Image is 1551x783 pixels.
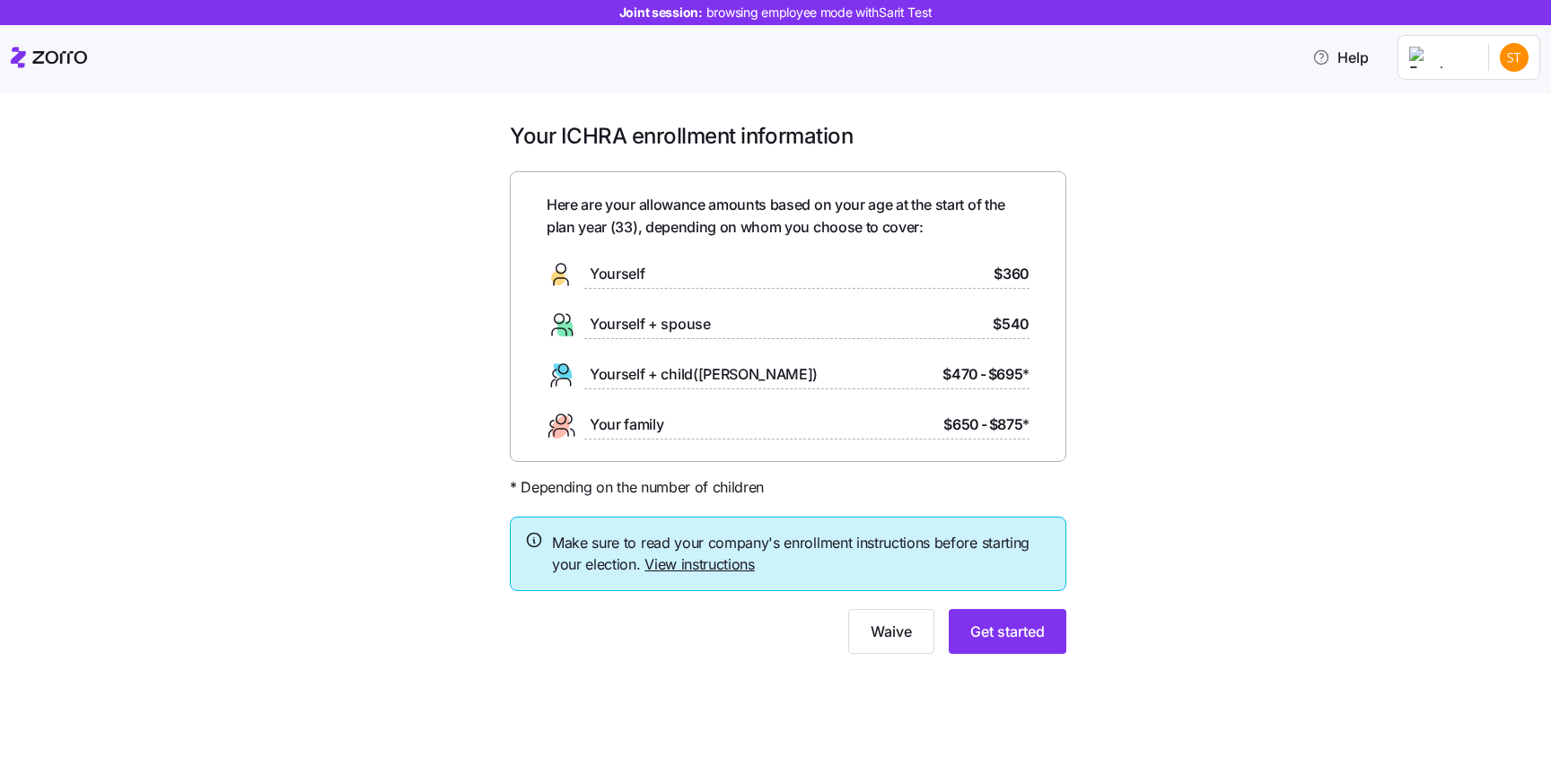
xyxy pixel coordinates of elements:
button: Get started [949,609,1066,654]
img: 4087bb70eea1b8a921356f7725c84d44 [1500,43,1529,72]
span: $695 [988,363,1030,386]
span: Make sure to read your company's enrollment instructions before starting your election. [552,532,1051,577]
img: Employer logo [1409,47,1474,68]
span: Yourself + spouse [590,313,711,335]
span: $540 [993,313,1030,335]
span: $470 [942,363,978,386]
span: $650 [943,413,979,436]
span: Yourself [590,263,644,285]
button: Waive [848,609,934,654]
span: - [981,413,987,436]
span: * Depending on the number of children [510,476,764,499]
span: Joint session: [619,4,933,22]
span: Here are your allowance amounts based on your age at the start of the plan year ( 33 ), depending... [547,194,1030,239]
span: Yourself + child([PERSON_NAME]) [590,363,818,386]
span: Waive [871,621,912,642]
span: $360 [994,263,1030,285]
h1: Your ICHRA enrollment information [510,122,1066,150]
span: - [980,363,986,386]
span: Your family [590,413,663,436]
span: browsing employee mode with Sarit Test [706,4,933,22]
span: Get started [970,621,1045,642]
a: View instructions [644,555,755,573]
span: $875 [989,413,1030,436]
button: Help [1298,39,1383,75]
span: Help [1312,47,1369,68]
